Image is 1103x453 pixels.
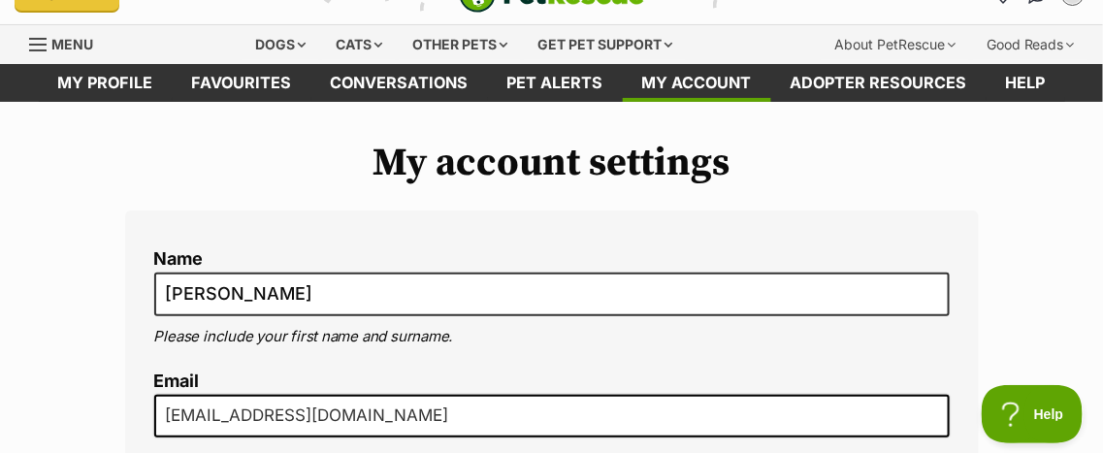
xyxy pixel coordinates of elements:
div: Dogs [242,25,319,64]
a: conversations [311,64,488,102]
div: Get pet support [524,25,686,64]
a: My profile [39,64,173,102]
div: Cats [322,25,396,64]
a: Help [987,64,1065,102]
a: Favourites [173,64,311,102]
iframe: Help Scout Beacon - Open [982,385,1084,443]
a: Menu [29,25,107,60]
div: Other pets [399,25,521,64]
span: Menu [51,36,93,52]
p: Please include your first name and surname. [154,326,950,348]
label: Name [154,249,950,270]
a: Pet alerts [488,64,623,102]
h1: My account settings [125,141,979,185]
div: Good Reads [973,25,1088,64]
a: My account [623,64,771,102]
a: Adopter resources [771,64,987,102]
label: Email [154,372,950,392]
div: About PetRescue [821,25,969,64]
